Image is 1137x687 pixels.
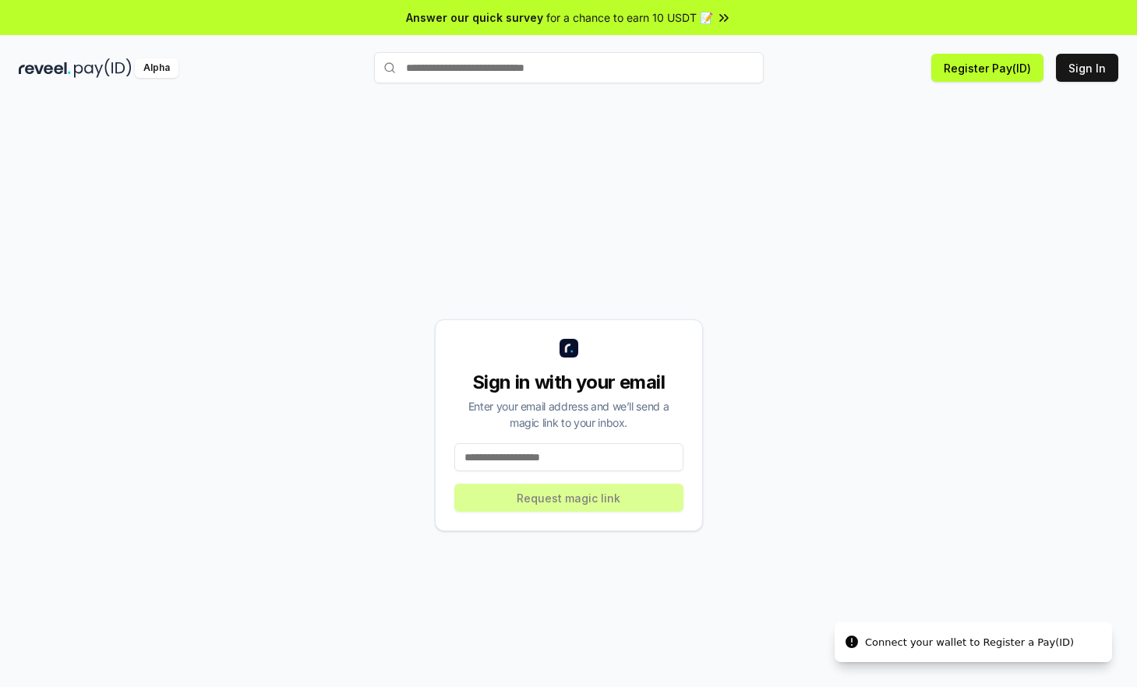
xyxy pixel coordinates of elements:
div: Sign in with your email [454,370,683,395]
div: Alpha [135,58,178,78]
span: Answer our quick survey [406,9,543,26]
div: Enter your email address and we’ll send a magic link to your inbox. [454,398,683,431]
img: reveel_dark [19,58,71,78]
img: logo_small [560,339,578,358]
img: pay_id [74,58,132,78]
span: for a chance to earn 10 USDT 📝 [546,9,713,26]
div: Connect your wallet to Register a Pay(ID) [865,635,1074,650]
button: Register Pay(ID) [931,54,1043,82]
button: Sign In [1056,54,1118,82]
